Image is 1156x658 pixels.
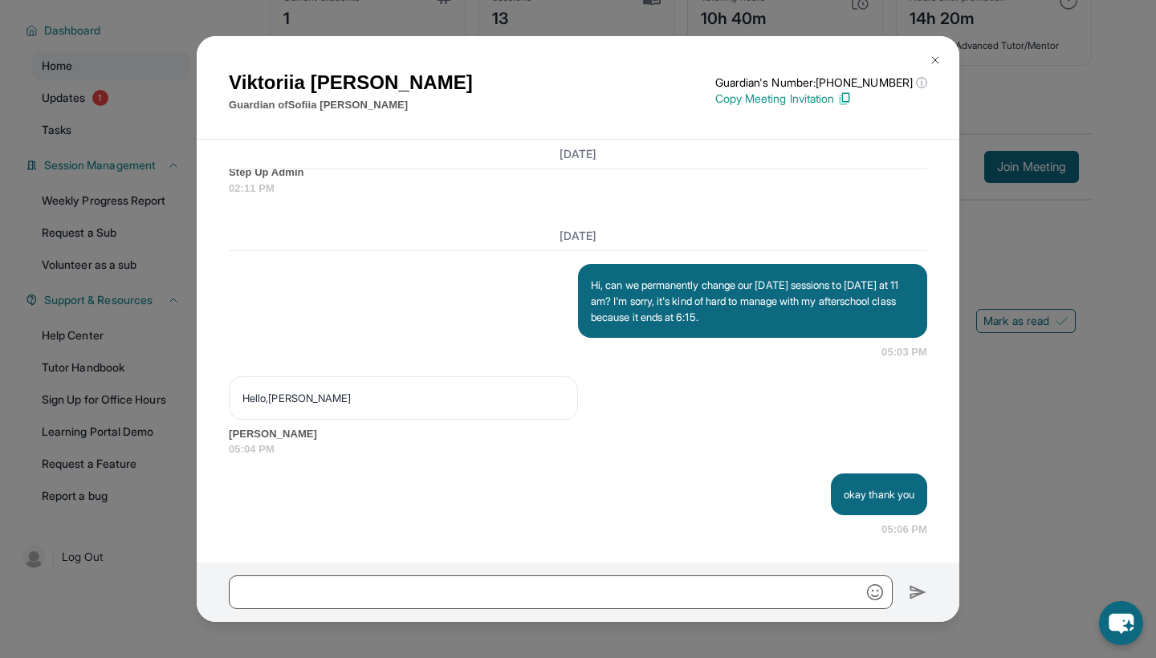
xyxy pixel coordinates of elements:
[229,68,473,97] h1: Viktoriia [PERSON_NAME]
[867,584,883,600] img: Emoji
[844,486,914,502] p: okay thank you
[229,97,473,113] p: Guardian of Sofiia [PERSON_NAME]
[229,426,927,442] span: [PERSON_NAME]
[229,146,927,162] h3: [DATE]
[909,583,927,602] img: Send icon
[591,277,914,325] p: Hi, can we permanently change our [DATE] sessions to [DATE] at 11 am? I'm sorry, it's kind of har...
[715,75,927,91] p: Guardian's Number: [PHONE_NUMBER]
[837,91,852,106] img: Copy Icon
[881,522,927,538] span: 05:06 PM
[929,54,942,67] img: Close Icon
[916,75,927,91] span: ⓘ
[229,441,927,457] span: 05:04 PM
[715,91,927,107] p: Copy Meeting Invitation
[229,181,927,197] span: 02:11 PM
[229,164,927,181] span: Step Up Admin
[881,344,927,360] span: 05:03 PM
[242,390,564,406] p: Hello,[PERSON_NAME]
[1099,601,1143,645] button: chat-button
[229,228,927,244] h3: [DATE]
